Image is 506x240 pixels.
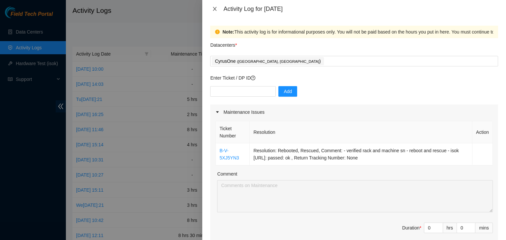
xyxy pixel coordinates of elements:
div: mins [475,223,493,233]
div: Activity Log for [DATE] [223,5,498,12]
span: question-circle [251,76,255,80]
span: caret-right [215,110,219,114]
p: Enter Ticket / DP ID [210,74,498,82]
th: Action [472,121,493,143]
label: Comment [217,170,237,178]
span: ( [GEOGRAPHIC_DATA], [GEOGRAPHIC_DATA] [237,60,319,63]
button: Add [278,86,297,97]
p: Datacenters [210,38,237,49]
th: Ticket Number [216,121,250,143]
span: close [212,6,217,12]
th: Resolution [250,121,472,143]
td: Resolution: Rebooted, Rescued, Comment: - verified rack and machine sn - reboot and rescue - isok... [250,143,472,165]
span: Add [284,88,292,95]
div: Maintenance Issues [210,105,498,120]
strong: Note: [222,28,234,36]
span: exclamation-circle [215,30,220,34]
button: Close [210,6,219,12]
p: CyrusOne ) [215,58,321,65]
div: hrs [443,223,457,233]
textarea: Comment [217,180,493,212]
a: B-V-5XJ5YN3 [219,148,239,160]
div: Duration [402,224,421,231]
